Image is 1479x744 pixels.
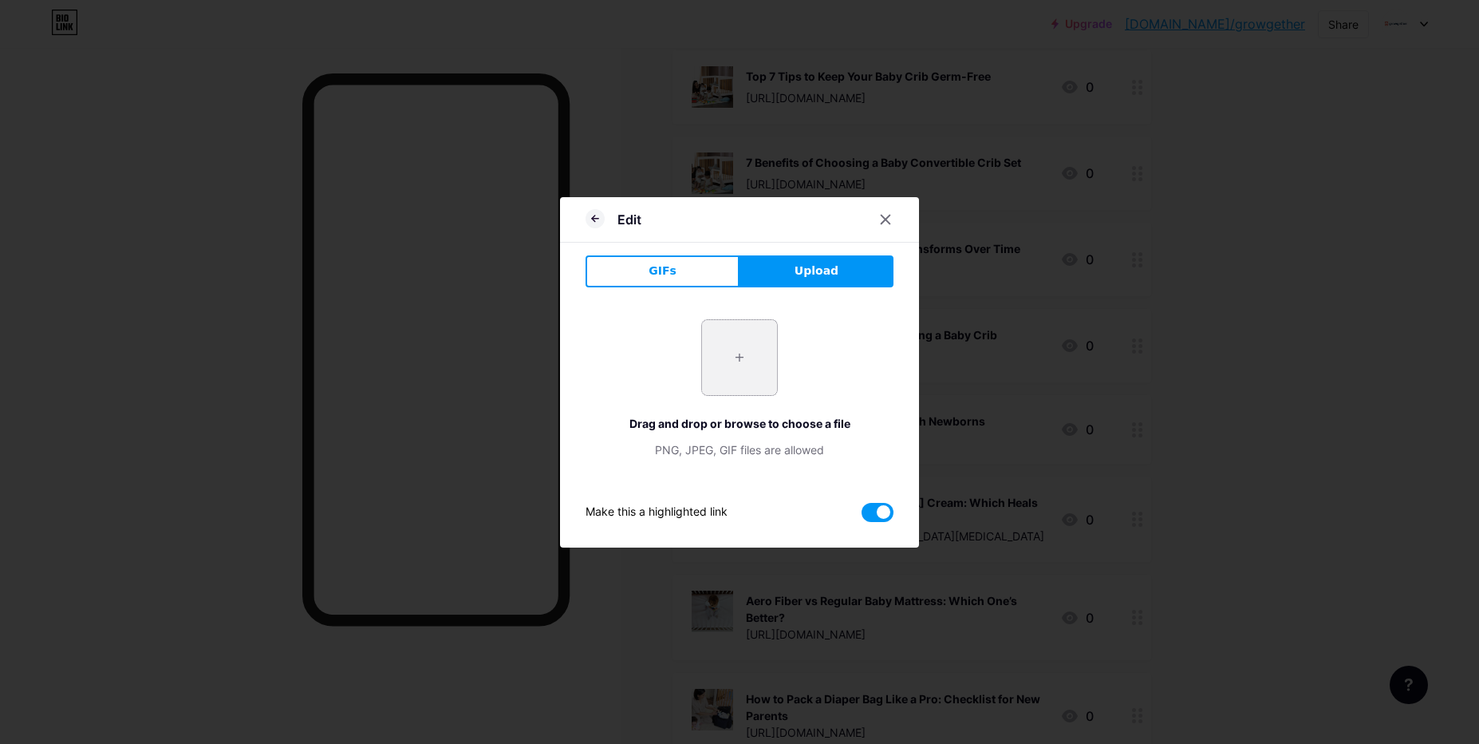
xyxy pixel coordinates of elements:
button: Upload [739,255,893,287]
div: PNG, JPEG, GIF files are allowed [586,441,893,458]
span: GIFs [649,263,676,279]
div: Make this a highlighted link [586,503,728,522]
div: Edit [617,210,641,229]
div: Drag and drop or browse to choose a file [586,415,893,432]
button: GIFs [586,255,739,287]
span: Upload [795,263,838,279]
